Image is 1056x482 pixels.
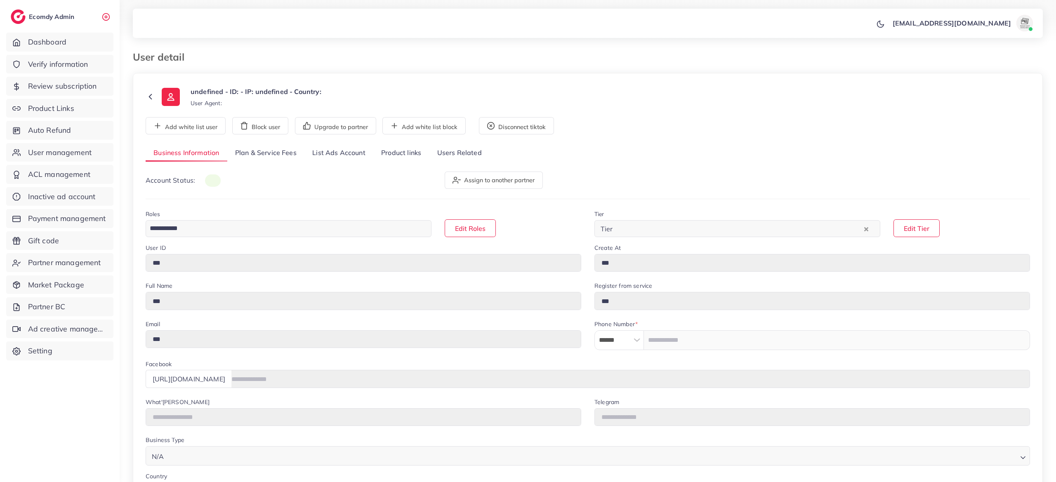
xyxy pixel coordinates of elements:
[6,143,113,162] a: User management
[382,117,466,134] button: Add white list block
[146,398,210,406] label: What'[PERSON_NAME]
[29,13,76,21] h2: Ecomdy Admin
[232,117,288,134] button: Block user
[28,301,66,312] span: Partner BC
[133,51,191,63] h3: User detail
[479,117,554,134] button: Disconnect tiktok
[594,398,619,406] label: Telegram
[6,231,113,250] a: Gift code
[6,165,113,184] a: ACL management
[28,59,88,70] span: Verify information
[28,125,71,136] span: Auto Refund
[6,33,113,52] a: Dashboard
[594,282,652,290] label: Register from service
[373,144,429,162] a: Product links
[11,9,26,24] img: logo
[146,220,431,237] div: Search for option
[445,219,496,237] button: Edit Roles
[615,222,863,235] input: Search for option
[191,87,321,96] p: undefined - ID: - IP: undefined - Country:
[28,191,96,202] span: Inactive ad account
[146,144,227,162] a: Business Information
[594,220,880,237] div: Search for option
[146,360,172,368] label: Facebook
[227,144,304,162] a: Plan & Service Fees
[888,15,1036,31] a: [EMAIL_ADDRESS][DOMAIN_NAME]avatar
[6,99,113,118] a: Product Links
[864,224,868,233] button: Clear Selected
[28,169,90,180] span: ACL management
[146,210,160,218] label: Roles
[6,121,113,140] a: Auto Refund
[28,324,107,334] span: Ad creative management
[146,370,232,388] div: [URL][DOMAIN_NAME]
[150,451,165,463] span: N/A
[6,77,113,96] a: Review subscription
[28,257,101,268] span: Partner management
[893,18,1011,28] p: [EMAIL_ADDRESS][DOMAIN_NAME]
[146,472,167,480] label: Country
[11,9,76,24] a: logoEcomdy Admin
[6,209,113,228] a: Payment management
[295,117,376,134] button: Upgrade to partner
[594,320,638,328] label: Phone Number
[28,346,52,356] span: Setting
[146,175,221,186] p: Account Status:
[28,37,66,47] span: Dashboard
[6,341,113,360] a: Setting
[445,172,543,189] button: Assign to another partner
[6,55,113,74] a: Verify information
[146,117,226,134] button: Add white list user
[28,147,92,158] span: User management
[191,99,222,107] small: User Agent:
[146,436,184,444] label: Business Type
[1016,15,1033,31] img: avatar
[146,446,1030,466] div: Search for option
[6,253,113,272] a: Partner management
[146,320,160,328] label: Email
[6,297,113,316] a: Partner BC
[146,244,166,252] label: User ID
[6,275,113,294] a: Market Package
[429,144,489,162] a: Users Related
[6,320,113,339] a: Ad creative management
[893,219,940,237] button: Edit Tier
[599,223,615,235] span: Tier
[166,449,1017,463] input: Search for option
[594,210,604,218] label: Tier
[28,81,97,92] span: Review subscription
[6,187,113,206] a: Inactive ad account
[28,235,59,246] span: Gift code
[28,213,106,224] span: Payment management
[28,280,84,290] span: Market Package
[162,88,180,106] img: ic-user-info.36bf1079.svg
[594,244,621,252] label: Create At
[304,144,373,162] a: List Ads Account
[146,282,172,290] label: Full Name
[147,222,421,235] input: Search for option
[28,103,74,114] span: Product Links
